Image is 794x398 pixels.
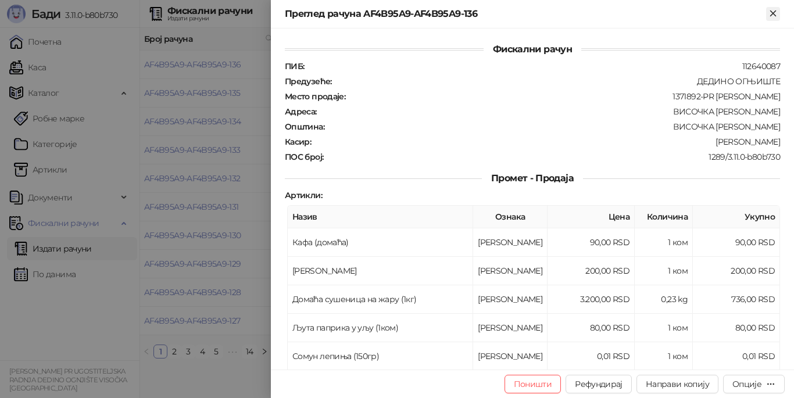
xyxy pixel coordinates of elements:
th: Ознака [473,206,548,228]
div: 1289/3.11.0-b80b730 [324,152,781,162]
td: 1 ком [635,314,693,342]
td: [PERSON_NAME] [473,228,548,257]
span: Фискални рачун [484,44,581,55]
strong: Касир : [285,137,311,147]
td: 90,00 RSD [693,228,780,257]
span: Направи копију [646,379,709,389]
strong: Општина : [285,121,324,132]
button: Опције [723,375,785,393]
td: [PERSON_NAME] [473,314,548,342]
td: [PERSON_NAME] [473,257,548,285]
td: [PERSON_NAME] [473,285,548,314]
div: [PERSON_NAME] [312,137,781,147]
th: Цена [548,206,635,228]
td: [PERSON_NAME] [473,342,548,371]
td: [PERSON_NAME] [288,257,473,285]
td: Љута паприка у уљу (1ком) [288,314,473,342]
td: Кафа (домаћа) [288,228,473,257]
td: 90,00 RSD [548,228,635,257]
strong: Адреса : [285,106,317,117]
td: 736,00 RSD [693,285,780,314]
div: Преглед рачуна AF4B95A9-AF4B95A9-136 [285,7,766,21]
button: Рефундирај [566,375,632,393]
td: 80,00 RSD [693,314,780,342]
button: Close [766,7,780,21]
strong: Артикли : [285,190,322,200]
div: 112640087 [305,61,781,71]
td: 1 ком [635,257,693,285]
td: 200,00 RSD [693,257,780,285]
strong: ПИБ : [285,61,304,71]
strong: Место продаје : [285,91,345,102]
td: 3.200,00 RSD [548,285,635,314]
td: 1 ком [635,342,693,371]
td: 0,23 kg [635,285,693,314]
strong: ПОС број : [285,152,323,162]
div: ВИСОЧКА [PERSON_NAME] [318,106,781,117]
th: Назив [288,206,473,228]
td: 80,00 RSD [548,314,635,342]
span: Промет - Продаја [482,173,583,184]
th: Укупно [693,206,780,228]
td: 1 ком [635,228,693,257]
td: 200,00 RSD [548,257,635,285]
div: ВИСОЧКА [PERSON_NAME] [326,121,781,132]
td: Домаћа сушеница на жару (1кг) [288,285,473,314]
th: Количина [635,206,693,228]
div: ДЕДИНО ОГЊИШТЕ [333,76,781,87]
td: Сомун лепиња (150гр) [288,342,473,371]
td: 0,01 RSD [548,342,635,371]
div: Опције [732,379,761,389]
button: Поништи [505,375,561,393]
strong: Предузеће : [285,76,332,87]
div: 1371892-PR [PERSON_NAME] [346,91,781,102]
td: 0,01 RSD [693,342,780,371]
button: Направи копију [636,375,718,393]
